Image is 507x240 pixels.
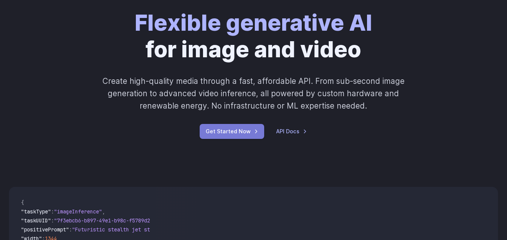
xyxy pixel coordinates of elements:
[21,217,51,224] span: "taskUUID"
[69,226,72,233] span: :
[21,208,51,215] span: "taskType"
[21,199,24,206] span: {
[97,75,410,112] p: Create high-quality media through a fast, affordable API. From sub-second image generation to adv...
[276,127,307,136] a: API Docs
[51,208,54,215] span: :
[200,124,264,139] a: Get Started Now
[102,208,105,215] span: ,
[51,217,54,224] span: :
[135,10,372,63] h1: for image and video
[72,226,345,233] span: "Futuristic stealth jet streaking through a neon-lit cityscape with glowing purple exhaust"
[21,226,69,233] span: "positivePrompt"
[135,9,372,36] strong: Flexible generative AI
[54,208,102,215] span: "imageInference"
[54,217,168,224] span: "7f3ebcb6-b897-49e1-b98c-f5789d2d40d7"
